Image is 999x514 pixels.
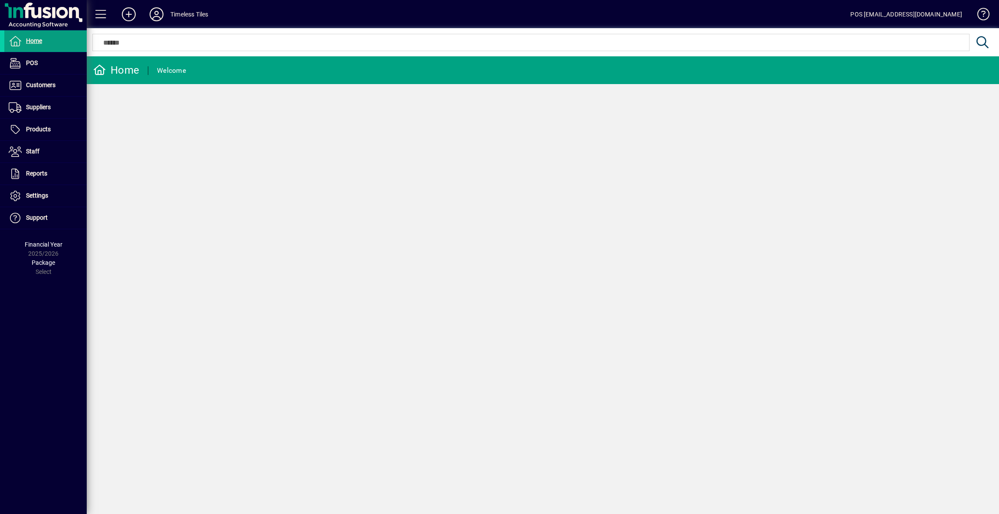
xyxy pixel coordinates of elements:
[26,192,48,199] span: Settings
[93,63,139,77] div: Home
[26,59,38,66] span: POS
[4,185,87,207] a: Settings
[170,7,208,21] div: Timeless Tiles
[25,241,62,248] span: Financial Year
[26,81,55,88] span: Customers
[4,52,87,74] a: POS
[32,259,55,266] span: Package
[4,207,87,229] a: Support
[850,7,962,21] div: POS [EMAIL_ADDRESS][DOMAIN_NAME]
[143,7,170,22] button: Profile
[26,37,42,44] span: Home
[4,119,87,140] a: Products
[157,64,186,78] div: Welcome
[115,7,143,22] button: Add
[26,126,51,133] span: Products
[26,170,47,177] span: Reports
[4,141,87,163] a: Staff
[971,2,988,30] a: Knowledge Base
[26,214,48,221] span: Support
[4,75,87,96] a: Customers
[26,148,39,155] span: Staff
[4,163,87,185] a: Reports
[26,104,51,111] span: Suppliers
[4,97,87,118] a: Suppliers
